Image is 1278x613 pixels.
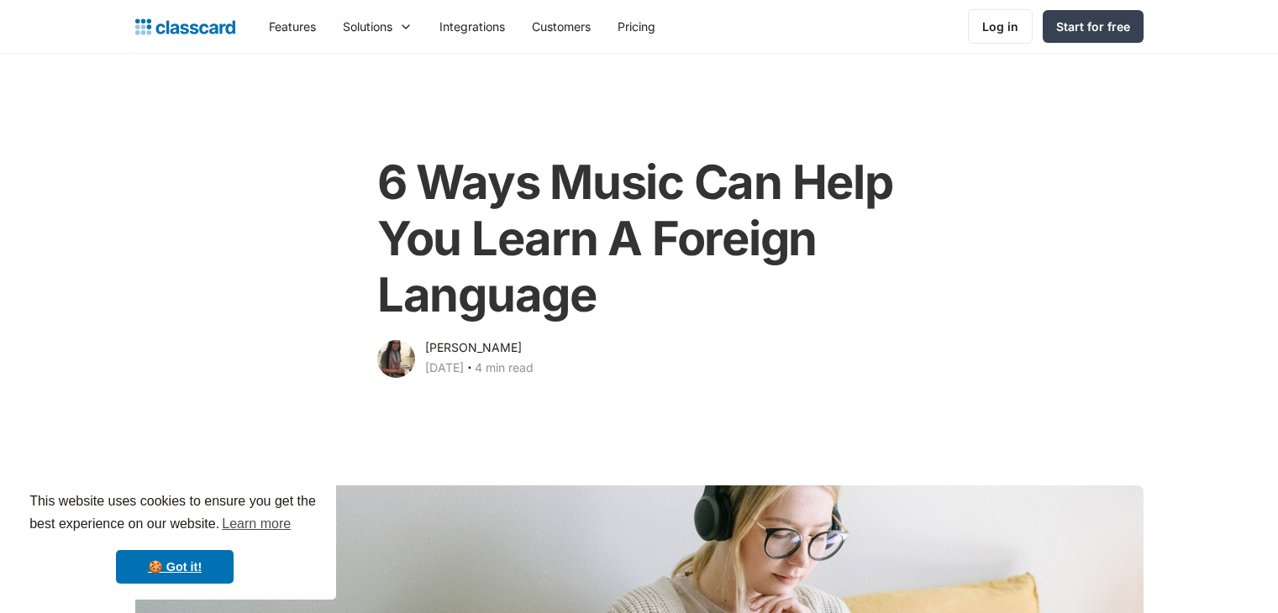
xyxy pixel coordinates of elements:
a: Customers [518,8,604,45]
a: Log in [968,9,1033,44]
div: Solutions [329,8,426,45]
a: Logo [135,15,235,39]
a: Pricing [604,8,669,45]
div: ‧ [464,358,475,381]
div: 4 min read [475,358,534,378]
div: cookieconsent [13,475,336,600]
h1: 6 Ways Music Can Help You Learn A Foreign Language [377,155,901,324]
div: [DATE] [425,358,464,378]
div: Solutions [343,18,392,35]
div: Start for free [1056,18,1130,35]
a: learn more about cookies [219,511,293,537]
a: Features [255,8,329,45]
a: dismiss cookie message [116,550,234,584]
div: [PERSON_NAME] [425,338,522,358]
span: This website uses cookies to ensure you get the best experience on our website. [29,491,320,537]
a: Start for free [1043,10,1144,43]
a: Integrations [426,8,518,45]
div: Log in [982,18,1018,35]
